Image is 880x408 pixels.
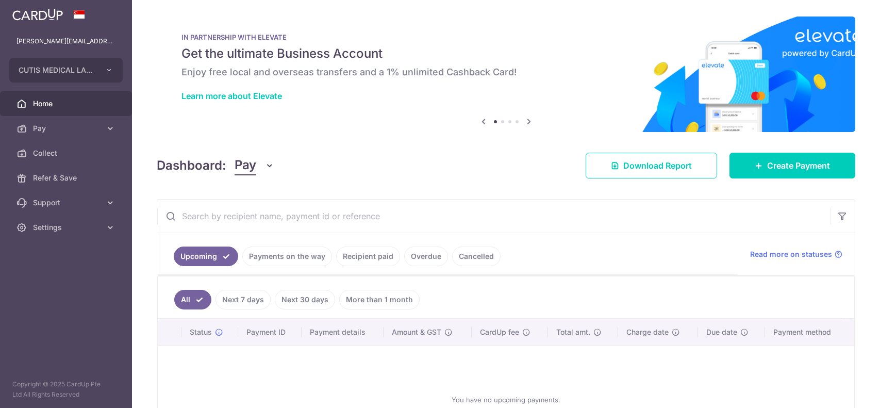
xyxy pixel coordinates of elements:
button: Pay [235,156,274,175]
span: Support [33,198,101,208]
a: Learn more about Elevate [181,91,282,101]
th: Payment ID [238,319,302,346]
span: CUTIS MEDICAL LASER CLINICS PTE. LTD. [19,65,95,75]
a: More than 1 month [339,290,420,309]
span: Amount & GST [392,327,441,337]
p: IN PARTNERSHIP WITH ELEVATE [181,33,831,41]
span: CardUp fee [480,327,519,337]
a: Download Report [586,153,717,178]
span: Download Report [623,159,692,172]
a: Recipient paid [336,247,400,266]
span: Refer & Save [33,173,101,183]
span: Home [33,99,101,109]
a: Next 7 days [215,290,271,309]
span: Create Payment [767,159,830,172]
a: Overdue [404,247,448,266]
img: Renovation banner [157,17,855,132]
span: Collect [33,148,101,158]
p: [PERSON_NAME][EMAIL_ADDRESS][DOMAIN_NAME] [16,36,115,46]
span: Settings [33,222,101,233]
span: Pay [235,156,256,175]
span: Charge date [626,327,669,337]
a: Cancelled [452,247,501,266]
span: Status [190,327,212,337]
span: Total amt. [556,327,590,337]
span: Pay [33,123,101,134]
a: Payments on the way [242,247,332,266]
h5: Get the ultimate Business Account [181,45,831,62]
input: Search by recipient name, payment id or reference [157,200,830,233]
h6: Enjoy free local and overseas transfers and a 1% unlimited Cashback Card! [181,66,831,78]
a: Create Payment [729,153,855,178]
th: Payment method [765,319,854,346]
span: Due date [706,327,737,337]
a: Upcoming [174,247,238,266]
th: Payment details [302,319,384,346]
a: All [174,290,211,309]
a: Next 30 days [275,290,335,309]
span: Read more on statuses [750,249,832,259]
a: Read more on statuses [750,249,842,259]
img: CardUp [12,8,63,21]
button: CUTIS MEDICAL LASER CLINICS PTE. LTD. [9,58,123,83]
h4: Dashboard: [157,156,226,175]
